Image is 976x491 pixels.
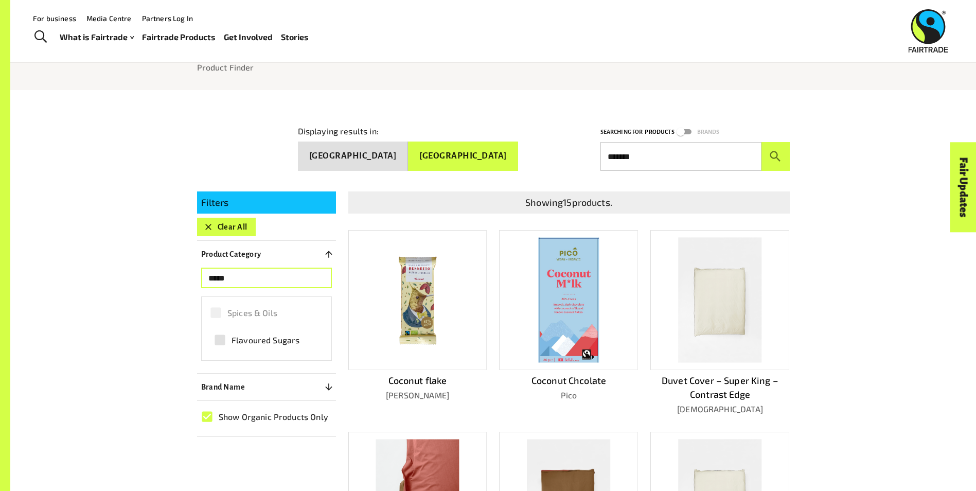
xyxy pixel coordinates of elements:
p: Brand Name [201,381,245,393]
button: Brand Name [197,378,336,396]
p: Product Category [201,248,261,260]
button: Clear All [197,218,256,236]
button: [GEOGRAPHIC_DATA] [298,142,409,171]
a: Toggle Search [28,24,53,50]
a: Product Finder [197,62,254,72]
a: What is Fairtrade [60,30,134,45]
p: Filters [201,196,332,209]
span: Flavoured Sugars [232,334,299,346]
a: Get Involved [224,30,273,45]
nav: breadcrumb [197,61,790,74]
img: Fairtrade Australia New Zealand logo [909,9,948,52]
p: Brands [697,127,720,137]
p: [PERSON_NAME] [348,389,487,401]
p: Searching for [600,127,643,137]
a: Duvet Cover – Super King – Contrast Edge[DEMOGRAPHIC_DATA] [650,230,789,415]
a: Fairtrade Products [142,30,216,45]
button: Product Category [197,245,336,264]
p: Coconut flake [348,374,487,388]
p: Displaying results in: [298,125,379,137]
a: Coconut flake[PERSON_NAME] [348,230,487,415]
a: Stories [281,30,309,45]
button: [GEOGRAPHIC_DATA] [408,142,518,171]
a: Media Centre [86,14,132,23]
span: Show Organic Products Only [219,411,328,423]
a: Coconut ChcolatePico [499,230,638,415]
span: Spices & Oils [227,307,277,319]
p: Pico [499,389,638,401]
p: Duvet Cover – Super King – Contrast Edge [650,374,789,401]
p: Products [645,127,674,137]
p: Coconut Chcolate [499,374,638,388]
p: Showing 15 products. [352,196,786,209]
a: For business [33,14,76,23]
a: Partners Log In [142,14,193,23]
p: [DEMOGRAPHIC_DATA] [650,403,789,415]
